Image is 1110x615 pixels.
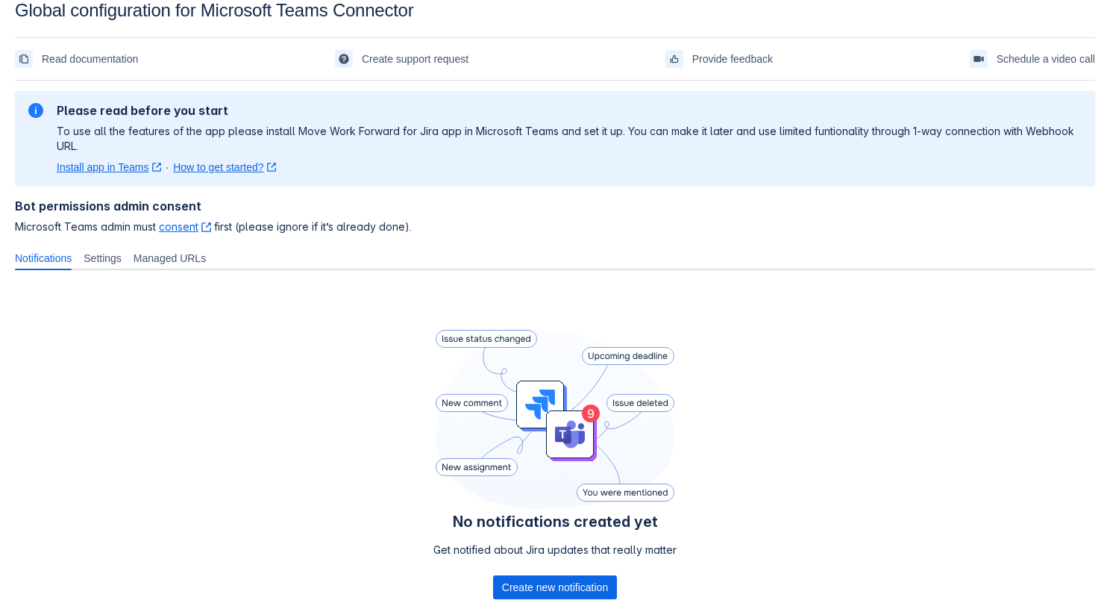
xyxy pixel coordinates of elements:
span: videoCall [973,53,985,65]
h4: Bot permissions admin consent [15,199,1095,213]
a: Install app in Teams [57,160,161,175]
span: Microsoft Teams admin must first (please ignore if it’s already done). [15,219,1095,234]
h2: Please read before you start [57,103,1083,118]
p: To use all the features of the app please install Move Work Forward for Jira app in Microsoft Tea... [57,124,1083,154]
span: Managed URLs [134,251,206,266]
span: Create new notification [502,575,608,599]
span: Create support request [362,47,468,71]
a: Read documentation [15,47,138,71]
div: Button group [493,575,617,599]
h4: No notifications created yet [433,513,677,531]
span: information [27,102,45,119]
a: Provide feedback [665,47,773,71]
span: feedback [668,53,680,65]
button: Create new notification [493,575,617,599]
span: Provide feedback [692,47,773,71]
span: Schedule a video call [997,47,1095,71]
span: Read documentation [42,47,138,71]
span: support [338,53,350,65]
a: Create support request [335,47,468,71]
a: Schedule a video call [970,47,1095,71]
span: documentation [18,53,30,65]
a: consent [159,220,211,233]
span: Settings [84,251,122,266]
span: Notifications [15,251,72,266]
a: How to get started? [173,160,276,175]
p: Get notified about Jira updates that really matter [433,543,677,558]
